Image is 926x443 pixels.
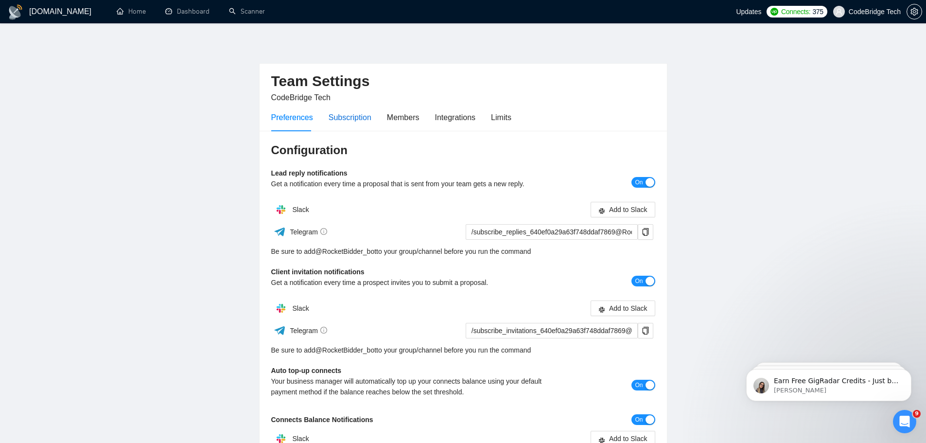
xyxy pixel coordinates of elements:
[907,8,922,16] a: setting
[598,207,605,214] span: slack
[491,111,511,124] div: Limits
[292,435,309,443] span: Slack
[635,276,643,286] span: On
[836,8,842,15] span: user
[8,4,23,20] img: logo
[274,324,286,337] img: ww3wtPAAAAAElFTkSuQmCC
[893,410,916,433] iframe: Intercom live chat
[271,268,365,276] b: Client invitation notifications
[271,376,559,397] div: Your business manager will automatically top up your connects balance using your default payment ...
[320,327,327,334] span: info-circle
[638,224,653,240] button: copy
[320,228,327,235] span: info-circle
[117,7,146,16] a: homeHome
[292,304,309,312] span: Slack
[591,202,655,217] button: slackAdd to Slack
[638,323,653,338] button: copy
[812,6,823,17] span: 375
[638,327,653,335] span: copy
[271,416,373,424] b: Connects Balance Notifications
[271,277,559,288] div: Get a notification every time a prospect invites you to submit a proposal.
[271,178,559,189] div: Get a notification every time a proposal that is sent from your team gets a new reply.
[635,380,643,390] span: On
[290,327,327,335] span: Telegram
[271,93,331,102] span: CodeBridge Tech
[271,246,655,257] div: Be sure to add to your group/channel before you run the command
[732,349,926,417] iframe: Intercom notifications повідомлення
[598,306,605,313] span: slack
[770,8,778,16] img: upwork-logo.png
[315,246,377,257] a: @RocketBidder_bot
[591,301,655,316] button: slackAdd to Slack
[387,111,419,124] div: Members
[329,111,371,124] div: Subscription
[271,142,655,158] h3: Configuration
[635,414,643,425] span: On
[638,228,653,236] span: copy
[609,204,647,215] span: Add to Slack
[907,4,922,19] button: setting
[271,345,655,355] div: Be sure to add to your group/channel before you run the command
[271,367,342,374] b: Auto top-up connects
[609,303,647,314] span: Add to Slack
[435,111,476,124] div: Integrations
[271,200,291,219] img: hpQkSZIkSZIkSZIkSZIkSZIkSZIkSZIkSZIkSZIkSZIkSZIkSZIkSZIkSZIkSZIkSZIkSZIkSZIkSZIkSZIkSZIkSZIkSZIkS...
[635,177,643,188] span: On
[290,228,327,236] span: Telegram
[271,71,655,91] h2: Team Settings
[271,299,291,318] img: hpQkSZIkSZIkSZIkSZIkSZIkSZIkSZIkSZIkSZIkSZIkSZIkSZIkSZIkSZIkSZIkSZIkSZIkSZIkSZIkSZIkSZIkSZIkSZIkS...
[315,345,377,355] a: @RocketBidder_bot
[292,206,309,213] span: Slack
[781,6,810,17] span: Connects:
[229,7,265,16] a: searchScanner
[271,111,313,124] div: Preferences
[271,169,348,177] b: Lead reply notifications
[736,8,761,16] span: Updates
[274,226,286,238] img: ww3wtPAAAAAElFTkSuQmCC
[913,410,921,418] span: 9
[165,7,210,16] a: dashboardDashboard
